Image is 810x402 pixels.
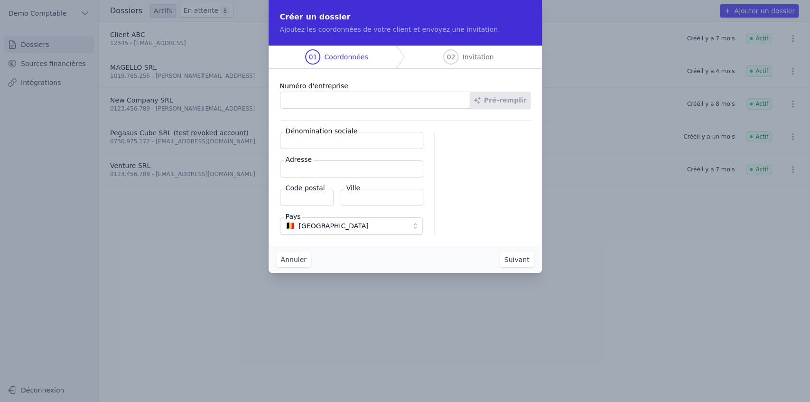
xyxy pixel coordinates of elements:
[280,11,531,23] h2: Créer un dossier
[284,212,303,221] label: Pays
[284,183,327,193] label: Code postal
[309,52,317,62] span: 01
[284,126,360,136] label: Dénomination sociale
[280,80,531,92] label: Numéro d'entreprise
[344,183,363,193] label: Ville
[299,220,369,232] span: [GEOGRAPHIC_DATA]
[276,252,311,267] button: Annuler
[462,52,493,62] span: Invitation
[280,217,423,234] button: 🇧🇪 [GEOGRAPHIC_DATA]
[280,25,531,34] p: Ajoutez les coordonnées de votre client et envoyez une invitation.
[500,252,534,267] button: Suivant
[269,46,542,69] nav: Progress
[286,223,295,229] span: 🇧🇪
[447,52,456,62] span: 02
[324,52,368,62] span: Coordonnées
[470,92,531,109] button: Pré-remplir
[284,155,314,164] label: Adresse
